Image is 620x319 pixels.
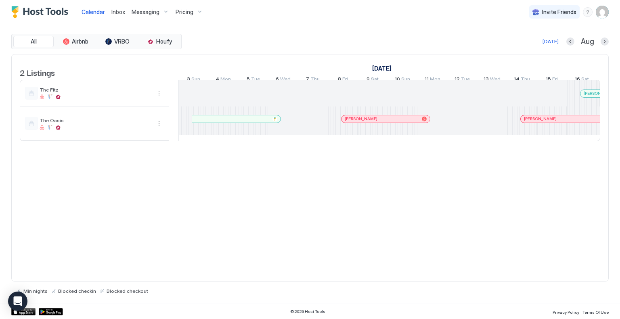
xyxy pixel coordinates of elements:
a: Host Tools Logo [11,6,72,18]
div: Open Intercom Messenger [8,292,27,311]
span: Inbox [111,8,125,15]
span: 11 [425,76,429,84]
span: Tue [461,76,470,84]
a: App Store [11,308,36,315]
button: All [13,36,54,47]
a: August 11, 2025 [423,74,442,86]
a: August 16, 2025 [573,74,591,86]
a: August 4, 2025 [214,74,233,86]
a: August 10, 2025 [393,74,412,86]
a: August 3, 2025 [185,74,202,86]
button: More options [154,119,164,128]
span: 3 [187,76,190,84]
span: 4 [216,76,219,84]
span: Wed [490,76,501,84]
span: Mon [430,76,440,84]
span: [PERSON_NAME] [345,116,377,121]
a: August 13, 2025 [482,74,503,86]
a: August 6, 2025 [274,74,293,86]
span: 6 [276,76,279,84]
span: All [31,38,37,45]
span: Mon [220,76,231,84]
span: Houfy [156,38,172,45]
button: More options [154,88,164,98]
a: August 15, 2025 [544,74,560,86]
span: Fri [342,76,348,84]
span: Aug [581,37,594,46]
a: August 8, 2025 [336,74,350,86]
span: 14 [514,76,519,84]
span: Thu [521,76,530,84]
span: Sun [191,76,200,84]
button: [DATE] [541,37,560,46]
button: Airbnb [55,36,96,47]
span: 12 [455,76,460,84]
a: Calendar [82,8,105,16]
span: Privacy Policy [553,310,579,315]
div: menu [154,119,164,128]
span: The Fitz [40,87,151,93]
span: VRBO [114,38,130,45]
span: 5 [247,76,250,84]
span: Blocked checkin [58,288,96,294]
span: [PERSON_NAME] [584,91,616,96]
span: Sat [371,76,379,84]
span: [PERSON_NAME] [524,116,557,121]
button: Houfy [139,36,180,47]
span: The Oasis [40,117,151,123]
span: Calendar [82,8,105,15]
div: User profile [596,6,609,19]
a: August 7, 2025 [304,74,322,86]
span: © 2025 Host Tools [290,309,325,314]
span: 2 Listings [20,66,55,78]
button: Next month [601,38,609,46]
span: 9 [367,76,370,84]
span: Messaging [132,8,159,16]
span: Min nights [23,288,48,294]
span: Thu [310,76,320,84]
a: August 14, 2025 [512,74,532,86]
span: 15 [546,76,551,84]
div: menu [154,88,164,98]
div: menu [583,7,593,17]
span: Sat [581,76,589,84]
span: Blocked checkout [107,288,148,294]
span: Fri [552,76,558,84]
a: August 3, 2025 [370,63,394,74]
a: Google Play Store [39,308,63,315]
span: 10 [395,76,400,84]
span: 13 [484,76,489,84]
div: [DATE] [542,38,559,45]
a: Inbox [111,8,125,16]
a: Terms Of Use [582,307,609,316]
a: Privacy Policy [553,307,579,316]
a: August 9, 2025 [364,74,381,86]
a: August 5, 2025 [245,74,262,86]
span: Airbnb [72,38,88,45]
span: Terms Of Use [582,310,609,315]
button: Previous month [566,38,574,46]
div: tab-group [11,34,182,49]
span: Tue [251,76,260,84]
span: Wed [280,76,291,84]
span: 16 [575,76,580,84]
span: 8 [338,76,341,84]
span: 7 [306,76,309,84]
span: Sun [401,76,410,84]
button: VRBO [97,36,138,47]
a: August 12, 2025 [452,74,472,86]
span: Pricing [176,8,193,16]
span: Invite Friends [542,8,576,16]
